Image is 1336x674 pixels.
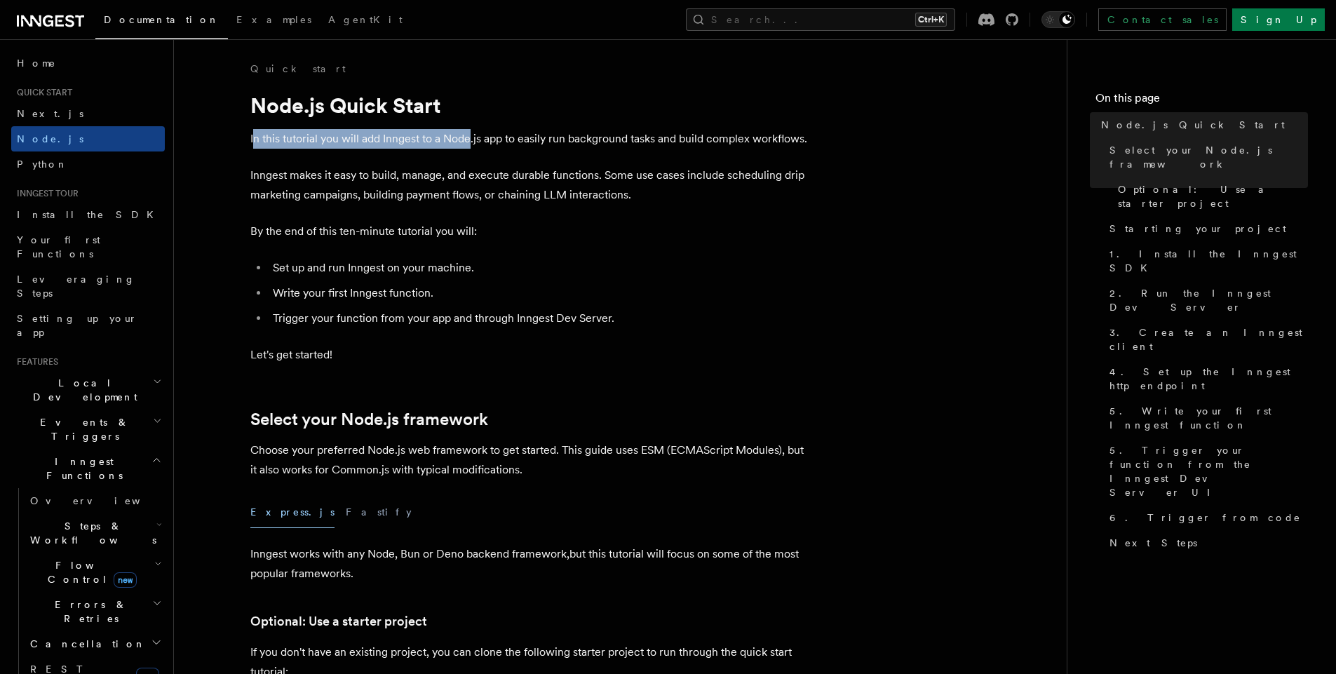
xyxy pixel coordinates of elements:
[25,637,146,651] span: Cancellation
[25,513,165,553] button: Steps & Workflows
[11,202,165,227] a: Install the SDK
[1104,438,1308,505] a: 5. Trigger your function from the Inngest Dev Server UI
[11,410,165,449] button: Events & Triggers
[11,227,165,267] a: Your first Functions
[1041,11,1075,28] button: Toggle dark mode
[1109,536,1197,550] span: Next Steps
[250,410,488,429] a: Select your Node.js framework
[250,93,811,118] h1: Node.js Quick Start
[17,209,162,220] span: Install the SDK
[1104,505,1308,530] a: 6. Trigger from code
[11,449,165,488] button: Inngest Functions
[1109,143,1308,171] span: Select your Node.js framework
[11,356,58,368] span: Features
[250,129,811,149] p: In this tutorial you will add Inngest to a Node.js app to easily run background tasks and build c...
[114,572,137,588] span: new
[25,519,156,547] span: Steps & Workflows
[17,274,135,299] span: Leveraging Steps
[1109,404,1308,432] span: 5. Write your first Inngest function
[1104,320,1308,359] a: 3. Create an Inngest client
[1109,222,1286,236] span: Starting your project
[250,612,427,631] a: Optional: Use a starter project
[1104,359,1308,398] a: 4. Set up the Inngest http endpoint
[1104,241,1308,281] a: 1. Install the Inngest SDK
[1112,177,1308,216] a: Optional: Use a starter project
[17,108,83,119] span: Next.js
[1118,182,1308,210] span: Optional: Use a starter project
[1104,137,1308,177] a: Select your Node.js framework
[25,592,165,631] button: Errors & Retries
[11,370,165,410] button: Local Development
[11,50,165,76] a: Home
[25,598,152,626] span: Errors & Retries
[269,309,811,328] li: Trigger your function from your app and through Inngest Dev Server.
[1109,365,1308,393] span: 4. Set up the Inngest http endpoint
[1109,286,1308,314] span: 2. Run the Inngest Dev Server
[1104,398,1308,438] a: 5. Write your first Inngest function
[17,56,56,70] span: Home
[250,345,811,365] p: Let's get started!
[25,488,165,513] a: Overview
[236,14,311,25] span: Examples
[11,376,153,404] span: Local Development
[30,495,175,506] span: Overview
[1232,8,1325,31] a: Sign Up
[1095,90,1308,112] h4: On this page
[25,553,165,592] button: Flow Controlnew
[25,631,165,656] button: Cancellation
[250,497,335,528] button: Express.js
[228,4,320,38] a: Examples
[17,133,83,144] span: Node.js
[269,283,811,303] li: Write your first Inngest function.
[11,126,165,151] a: Node.js
[17,159,68,170] span: Python
[269,258,811,278] li: Set up and run Inngest on your machine.
[1109,511,1301,525] span: 6. Trigger from code
[1109,325,1308,353] span: 3. Create an Inngest client
[1098,8,1227,31] a: Contact sales
[11,454,151,483] span: Inngest Functions
[915,13,947,27] kbd: Ctrl+K
[11,188,79,199] span: Inngest tour
[346,497,412,528] button: Fastify
[1101,118,1285,132] span: Node.js Quick Start
[11,267,165,306] a: Leveraging Steps
[11,101,165,126] a: Next.js
[250,440,811,480] p: Choose your preferred Node.js web framework to get started. This guide uses ESM (ECMAScript Modul...
[328,14,403,25] span: AgentKit
[320,4,411,38] a: AgentKit
[250,544,811,584] p: Inngest works with any Node, Bun or Deno backend framework,but this tutorial will focus on some o...
[250,62,346,76] a: Quick start
[1104,530,1308,555] a: Next Steps
[11,306,165,345] a: Setting up your app
[11,151,165,177] a: Python
[1095,112,1308,137] a: Node.js Quick Start
[17,234,100,260] span: Your first Functions
[95,4,228,39] a: Documentation
[250,166,811,205] p: Inngest makes it easy to build, manage, and execute durable functions. Some use cases include sch...
[104,14,220,25] span: Documentation
[25,558,154,586] span: Flow Control
[250,222,811,241] p: By the end of this ten-minute tutorial you will:
[686,8,955,31] button: Search...Ctrl+K
[11,87,72,98] span: Quick start
[1109,443,1308,499] span: 5. Trigger your function from the Inngest Dev Server UI
[1104,216,1308,241] a: Starting your project
[11,415,153,443] span: Events & Triggers
[1104,281,1308,320] a: 2. Run the Inngest Dev Server
[17,313,137,338] span: Setting up your app
[1109,247,1308,275] span: 1. Install the Inngest SDK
